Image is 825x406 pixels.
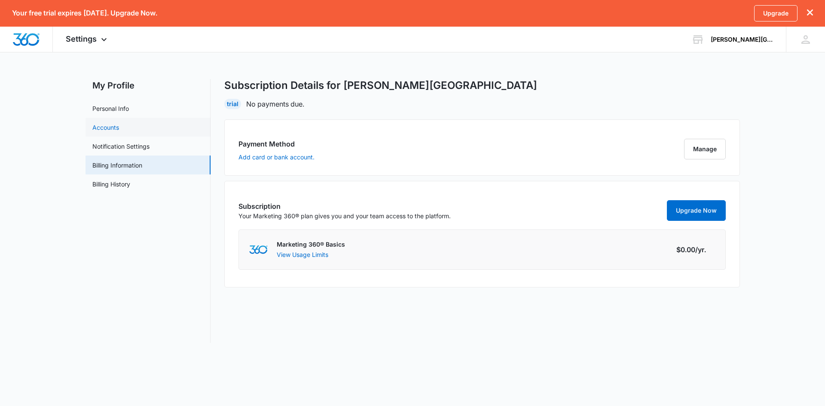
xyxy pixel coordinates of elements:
[12,9,157,17] p: Your free trial expires [DATE]. Upgrade Now.
[92,104,129,113] a: Personal Info
[224,99,241,109] div: Trial
[92,142,150,151] a: Notification Settings
[277,250,328,259] button: View Usage Limits
[92,123,119,132] a: Accounts
[66,34,97,43] span: Settings
[92,161,142,170] a: Billing Information
[807,9,813,17] button: dismiss this dialog
[224,79,537,92] h1: Subscription Details for [PERSON_NAME][GEOGRAPHIC_DATA]
[92,180,130,189] a: Billing History
[695,244,706,255] span: /yr.
[711,36,773,43] div: account name
[246,99,304,109] p: No payments due.
[238,211,451,220] p: Your Marketing 360® plan gives you and your team access to the platform.
[238,139,315,149] h3: Payment Method
[277,240,345,249] p: Marketing 360® Basics
[684,139,726,159] button: Manage
[238,154,315,160] button: Add card or bank account.
[53,27,122,52] div: Settings
[676,244,717,255] div: $0.00
[238,201,451,211] h3: Subscription
[667,200,726,221] a: Upgrade Now
[754,5,797,21] a: Upgrade
[86,79,211,92] h2: My Profile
